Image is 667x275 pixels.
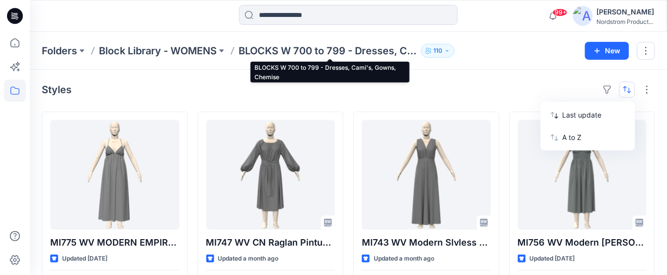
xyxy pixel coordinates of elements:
[563,132,625,142] p: A to Z
[206,120,335,230] a: MI747 WV CN Raglan Pintuck LS Midi
[218,254,279,264] p: Updated a month ago
[374,254,434,264] p: Updated a month ago
[362,120,491,230] a: MI743 WV Modern Slvless Maxi
[433,45,442,56] p: 110
[573,6,593,26] img: avatar
[206,236,335,250] p: MI747 WV CN Raglan Pintuck LS Midi
[42,84,72,96] h4: Styles
[553,8,568,16] span: 99+
[421,44,455,58] button: 110
[362,236,491,250] p: MI743 WV Modern Slvless Maxi
[99,44,217,58] a: Block Library - WOMENS
[50,236,179,250] p: MI775 WV MODERN EMPIRE MAXI
[530,254,575,264] p: Updated [DATE]
[563,110,625,120] p: Last update
[597,6,655,18] div: [PERSON_NAME]
[50,120,179,230] a: MI775 WV MODERN EMPIRE MAXI
[239,44,417,58] p: BLOCKS W 700 to 799 - Dresses, Cami's, Gowns, Chemise
[518,120,647,230] a: MI756 WV Modern Smock W Short
[62,254,107,264] p: Updated [DATE]
[597,18,655,25] div: Nordstrom Product...
[585,42,629,60] button: New
[42,44,77,58] a: Folders
[518,236,647,250] p: MI756 WV Modern [PERSON_NAME] W Short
